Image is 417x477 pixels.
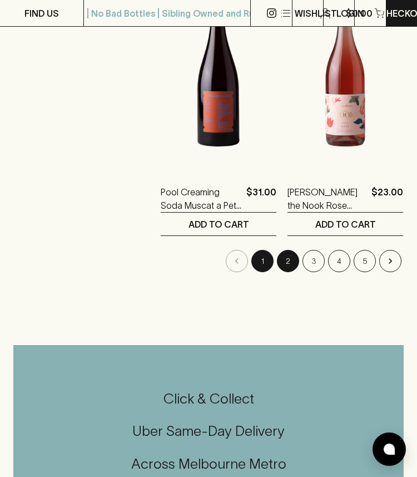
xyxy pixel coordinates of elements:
button: Go to next page [379,250,401,272]
p: $0.00 [346,7,373,20]
p: ADD TO CART [188,218,249,231]
h5: Click & Collect [13,390,404,408]
button: Go to page 5 [354,250,376,272]
h5: Uber Same-Day Delivery [13,422,404,440]
p: $23.00 [371,185,403,212]
a: [PERSON_NAME] the Nook Rose 2024 [287,185,367,212]
p: Login [336,7,364,20]
p: FIND US [24,7,59,20]
p: $31.00 [246,185,276,212]
img: bubble-icon [384,444,395,455]
button: Go to page 4 [328,250,350,272]
button: Go to page 2 [277,250,299,272]
button: Go to page 3 [302,250,325,272]
nav: pagination navigation [161,250,403,272]
button: ADD TO CART [161,213,276,235]
h5: Across Melbourne Metro [13,455,404,473]
a: Pool Creaming Soda Muscat a Petit Grain 2024 [161,185,242,212]
button: page 1 [251,250,274,272]
p: Wishlist [295,7,337,20]
button: ADD TO CART [287,213,403,235]
p: ADD TO CART [315,218,376,231]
